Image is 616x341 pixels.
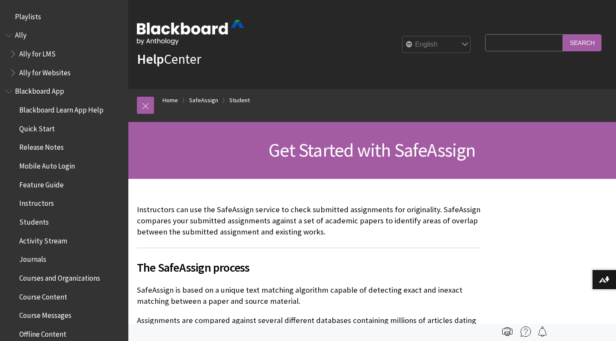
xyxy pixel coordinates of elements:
[19,271,100,282] span: Courses and Organizations
[537,326,548,337] img: Follow this page
[137,204,481,238] p: Instructors can use the SafeAssign service to check submitted assignments for originality. SafeAs...
[19,178,64,189] span: Feature Guide
[19,327,66,338] span: Offline Content
[19,215,49,226] span: Students
[19,252,46,264] span: Journals
[137,50,164,68] strong: Help
[563,34,601,51] input: Search
[19,103,104,114] span: Blackboard Learn App Help
[19,196,54,208] span: Instructors
[521,326,531,337] img: More help
[5,9,123,24] nav: Book outline for Playlists
[137,260,249,275] span: The SafeAssign process
[137,50,201,68] a: HelpCenter
[19,47,56,58] span: Ally for LMS
[5,28,123,80] nav: Book outline for Anthology Ally Help
[19,234,67,245] span: Activity Stream
[403,36,471,53] select: Site Language Selector
[19,290,67,301] span: Course Content
[19,159,75,170] span: Mobile Auto Login
[19,122,55,133] span: Quick Start
[19,140,64,152] span: Release Notes
[137,285,481,307] p: SafeAssign is based on a unique text matching algorithm capable of detecting exact and inexact ma...
[15,9,41,21] span: Playlists
[163,95,178,106] a: Home
[229,95,250,106] a: Student
[502,326,512,337] img: Print
[15,28,27,40] span: Ally
[189,95,218,106] a: SafeAssign
[137,20,244,45] img: Blackboard by Anthology
[19,308,71,320] span: Course Messages
[269,138,475,162] span: Get Started with SafeAssign
[15,84,64,96] span: Blackboard App
[19,65,71,77] span: Ally for Websites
